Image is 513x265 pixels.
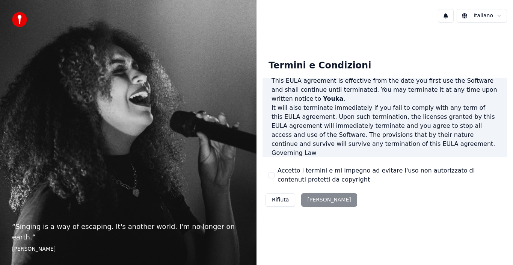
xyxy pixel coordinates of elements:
p: This EULA agreement is effective from the date you first use the Software and shall continue unti... [272,76,498,103]
div: Termini e Condizioni [263,54,377,78]
footer: [PERSON_NAME] [12,245,244,253]
h3: Governing Law [272,148,498,157]
span: Youka [323,95,343,102]
p: “ Singing is a way of escaping. It's another world. I'm no longer on earth. ” [12,221,244,242]
p: It will also terminate immediately if you fail to comply with any term of this EULA agreement. Up... [272,103,498,148]
button: Rifiuta [266,193,295,207]
label: Accetto i termini e mi impegno ad evitare l'uso non autorizzato di contenuti protetti da copyright [278,166,501,184]
img: youka [12,12,27,27]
